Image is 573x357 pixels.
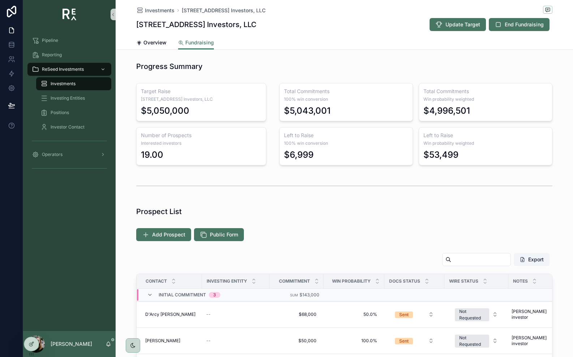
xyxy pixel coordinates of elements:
[505,21,544,28] span: End Fundraising
[512,309,560,320] span: [PERSON_NAME] investor
[389,334,440,347] button: Select Button
[284,96,408,102] span: 100% win conversion
[399,338,409,344] div: Sent
[206,312,265,317] a: --
[489,18,550,31] button: End Fundraising
[213,292,216,298] div: 3
[274,309,319,320] a: $68,000
[509,332,563,349] a: [PERSON_NAME] investor
[141,96,262,102] span: [STREET_ADDRESS] Investors, LLC
[136,19,257,30] h1: [STREET_ADDRESS] Investors, LLC
[423,140,548,146] span: Win probability weighted
[331,338,377,344] span: 100.0%
[284,88,408,95] h3: Total Commitments
[42,38,58,43] span: Pipeline
[423,149,458,161] div: $53,499
[430,18,486,31] button: Update Target
[389,334,440,348] a: Select Button
[136,206,182,217] h1: Prospect List
[23,29,116,183] div: scrollable content
[36,106,111,119] a: Positions
[51,110,69,116] span: Positions
[182,7,266,14] a: [STREET_ADDRESS] Investors, LLC
[51,340,92,348] p: [PERSON_NAME]
[206,338,211,344] span: --
[389,308,440,321] a: Select Button
[36,121,111,134] a: Investor Contact
[136,61,203,71] h1: Progress Summary
[27,48,111,61] a: Reporting
[274,335,319,347] a: $50,000
[284,149,314,161] div: $6,999
[136,228,191,241] button: Add Prospect
[194,228,244,241] button: Public Form
[389,278,420,284] span: Docs Status
[145,7,175,14] span: Investments
[178,36,214,50] a: Fundraising
[290,293,298,297] small: Sum
[328,335,380,347] a: 100.0%
[185,39,214,46] span: Fundraising
[284,132,408,139] h3: Left to Raise
[145,338,180,344] span: [PERSON_NAME]
[449,304,504,325] a: Select Button
[206,338,265,344] a: --
[449,278,478,284] span: Wire Status
[445,21,480,28] span: Update Target
[284,105,331,117] div: $5,043,001
[449,305,504,324] button: Select Button
[36,92,111,105] a: Investing Entities
[27,34,111,47] a: Pipeline
[509,306,563,323] a: [PERSON_NAME] investor
[449,331,504,351] button: Select Button
[423,88,548,95] h3: Total Commitments
[146,278,167,284] span: Contact
[51,95,85,101] span: Investing Entities
[159,292,206,298] span: Initial Commitment
[423,96,548,102] span: Win probability weighted
[63,9,77,20] img: App logo
[284,140,408,146] span: 100% win conversion
[207,278,247,284] span: Investing Entity
[399,312,409,318] div: Sent
[27,148,111,161] a: Operators
[459,308,485,321] div: Not Requested
[332,278,371,284] span: Win Probability
[145,312,195,317] span: D'Arcy [PERSON_NAME]
[141,105,189,117] div: $5,050,000
[141,140,262,146] span: Interested investors
[136,7,175,14] a: Investments
[141,88,262,95] h3: Target Raise
[300,292,319,297] span: $143,000
[331,312,377,317] span: 50.0%
[36,77,111,90] a: Investments
[277,338,316,344] span: $50,000
[423,132,548,139] h3: Left to Raise
[459,335,485,348] div: Not Requested
[210,231,238,238] span: Public Form
[145,338,198,344] a: [PERSON_NAME]
[145,312,198,317] a: D'Arcy [PERSON_NAME]
[141,149,163,161] div: 19.00
[27,63,111,76] a: ReSeed Investments
[328,309,380,320] a: 50.0%
[423,105,470,117] div: $4,996,501
[279,278,310,284] span: Commitment
[514,253,550,266] button: Export
[513,278,528,284] span: Notes
[143,39,167,46] span: Overview
[277,312,316,317] span: $68,000
[42,152,63,157] span: Operators
[206,312,211,317] span: --
[141,132,262,139] h3: Number of Prospects
[42,52,62,58] span: Reporting
[51,124,85,130] span: Investor Contact
[42,66,84,72] span: ReSeed Investments
[136,36,167,51] a: Overview
[152,231,185,238] span: Add Prospect
[51,81,76,87] span: Investments
[512,335,560,347] span: [PERSON_NAME] investor
[389,308,440,321] button: Select Button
